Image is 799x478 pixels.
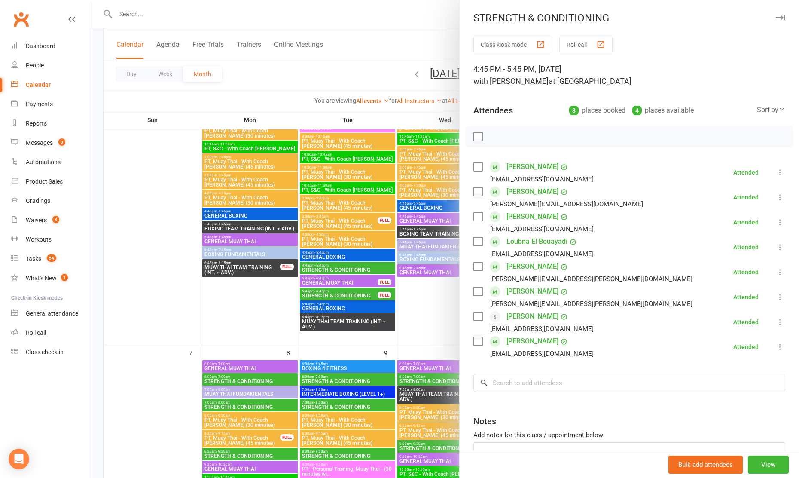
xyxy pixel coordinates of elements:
[506,260,558,273] a: [PERSON_NAME]
[506,160,558,174] a: [PERSON_NAME]
[490,248,594,260] div: [EMAIL_ADDRESS][DOMAIN_NAME]
[11,172,91,191] a: Product Sales
[26,139,53,146] div: Messages
[490,199,643,210] div: [PERSON_NAME][EMAIL_ADDRESS][DOMAIN_NAME]
[460,12,799,24] div: STRENGTH & CONDITIONING
[26,310,78,317] div: General attendance
[549,77,631,86] span: at [GEOGRAPHIC_DATA]
[26,329,46,336] div: Roll call
[11,37,91,56] a: Dashboard
[733,244,759,250] div: Attended
[757,104,785,116] div: Sort by
[26,120,47,127] div: Reports
[506,235,567,248] a: Loubna El Bouayadi
[473,430,785,440] div: Add notes for this class / appointment below
[52,216,59,223] span: 3
[26,43,55,49] div: Dashboard
[61,274,68,281] span: 1
[47,254,56,262] span: 54
[506,309,558,323] a: [PERSON_NAME]
[11,269,91,288] a: What's New1
[490,273,692,285] div: [PERSON_NAME][EMAIL_ADDRESS][PERSON_NAME][DOMAIN_NAME]
[26,178,63,185] div: Product Sales
[26,159,61,165] div: Automations
[11,133,91,153] a: Messages 3
[506,210,558,224] a: [PERSON_NAME]
[473,374,785,392] input: Search to add attendees
[26,101,53,107] div: Payments
[473,415,496,427] div: Notes
[733,294,759,300] div: Attended
[473,37,552,52] button: Class kiosk mode
[11,56,91,75] a: People
[632,104,694,116] div: places available
[11,153,91,172] a: Automations
[490,224,594,235] div: [EMAIL_ADDRESS][DOMAIN_NAME]
[11,191,91,211] a: Gradings
[10,9,32,30] a: Clubworx
[733,319,759,325] div: Attended
[473,104,513,116] div: Attendees
[26,275,57,282] div: What's New
[26,217,47,224] div: Waivers
[473,63,785,87] div: 4:45 PM - 5:45 PM, [DATE]
[490,298,692,309] div: [PERSON_NAME][EMAIL_ADDRESS][PERSON_NAME][DOMAIN_NAME]
[490,174,594,185] div: [EMAIL_ADDRESS][DOMAIN_NAME]
[26,349,64,355] div: Class check-in
[506,185,558,199] a: [PERSON_NAME]
[733,219,759,225] div: Attended
[11,75,91,95] a: Calendar
[473,77,549,86] span: with [PERSON_NAME]
[490,323,594,334] div: [EMAIL_ADDRESS][DOMAIN_NAME]
[9,449,29,469] div: Open Intercom Messenger
[11,211,91,230] a: Waivers 3
[569,106,579,115] div: 8
[733,344,759,350] div: Attended
[26,81,51,88] div: Calendar
[11,114,91,133] a: Reports
[733,269,759,275] div: Attended
[58,138,65,146] span: 3
[559,37,613,52] button: Roll call
[733,169,759,175] div: Attended
[11,95,91,114] a: Payments
[11,343,91,362] a: Class kiosk mode
[26,197,50,204] div: Gradings
[506,334,558,348] a: [PERSON_NAME]
[11,249,91,269] a: Tasks 54
[569,104,625,116] div: places booked
[632,106,642,115] div: 4
[11,304,91,323] a: General attendance kiosk mode
[11,323,91,343] a: Roll call
[733,194,759,200] div: Attended
[506,285,558,298] a: [PERSON_NAME]
[26,236,52,243] div: Workouts
[26,62,44,69] div: People
[26,255,41,262] div: Tasks
[11,230,91,249] a: Workouts
[748,456,789,474] button: View
[490,348,594,359] div: [EMAIL_ADDRESS][DOMAIN_NAME]
[668,456,743,474] button: Bulk add attendees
